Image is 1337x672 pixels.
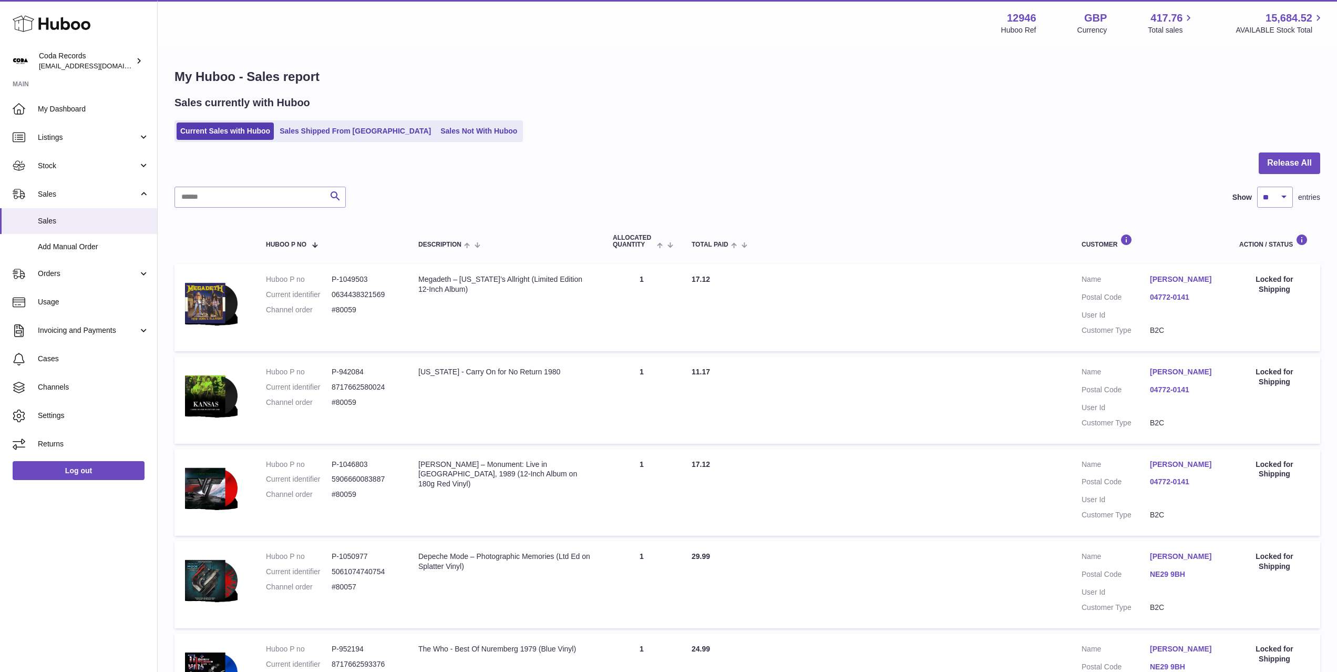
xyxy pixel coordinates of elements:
[1239,367,1310,387] div: Locked for Shipping
[38,439,149,449] span: Returns
[266,659,332,669] dt: Current identifier
[39,51,133,71] div: Coda Records
[418,644,592,654] div: The Who - Best Of Nuremberg 1979 (Blue Vinyl)
[1150,644,1218,654] a: [PERSON_NAME]
[276,123,435,140] a: Sales Shipped From [GEOGRAPHIC_DATA]
[1266,11,1312,25] span: 15,684.52
[1082,460,1150,472] dt: Name
[332,382,397,392] dd: 8717662580024
[38,242,149,252] span: Add Manual Order
[418,367,592,377] div: [US_STATE] - Carry On for No Return 1980
[332,460,397,470] dd: P-1046803
[38,297,149,307] span: Usage
[1150,460,1218,470] a: [PERSON_NAME]
[266,552,332,562] dt: Huboo P no
[174,96,310,110] h2: Sales currently with Huboo
[332,290,397,300] dd: 0634438321569
[613,235,654,248] span: ALLOCATED Quantity
[1150,292,1218,302] a: 04772-0141
[332,490,397,500] dd: #80059
[1150,603,1218,613] dd: B2C
[1082,418,1150,428] dt: Customer Type
[332,474,397,484] dd: 5906660083887
[266,382,332,392] dt: Current identifier
[38,104,149,114] span: My Dashboard
[332,582,397,592] dd: #80057
[266,305,332,315] dt: Channel order
[1082,587,1150,597] dt: User Id
[1148,25,1195,35] span: Total sales
[1150,552,1218,562] a: [PERSON_NAME]
[38,354,149,364] span: Cases
[185,367,238,424] img: 129461706806299.png
[332,567,397,577] dd: 5061074740754
[332,274,397,284] dd: P-1049503
[1082,403,1150,413] dt: User Id
[1082,325,1150,335] dt: Customer Type
[1082,603,1150,613] dt: Customer Type
[602,264,681,351] td: 1
[602,541,681,628] td: 1
[692,275,710,283] span: 17.12
[266,490,332,500] dt: Channel order
[418,274,592,294] div: Megadeth – [US_STATE]’s Allright (Limited Edition 12-Inch Album)
[1239,644,1310,664] div: Locked for Shipping
[38,382,149,392] span: Channels
[266,644,332,654] dt: Huboo P no
[1150,662,1218,672] a: NE29 9BH
[332,398,397,408] dd: #80059
[692,241,728,248] span: Total paid
[1082,477,1150,490] dt: Postal Code
[38,161,138,171] span: Stock
[38,325,138,335] span: Invoicing and Payments
[185,274,238,331] img: 1751274709.png
[602,357,681,444] td: 1
[332,367,397,377] dd: P-942084
[332,659,397,669] dd: 8717662593376
[1150,11,1182,25] span: 417.76
[1082,292,1150,305] dt: Postal Code
[266,474,332,484] dt: Current identifier
[177,123,274,140] a: Current Sales with Huboo
[185,460,238,516] img: 1748954049.png
[437,123,521,140] a: Sales Not With Huboo
[38,216,149,226] span: Sales
[266,567,332,577] dt: Current identifier
[266,274,332,284] dt: Huboo P no
[1082,234,1218,248] div: Customer
[1082,510,1150,520] dt: Customer Type
[266,241,306,248] span: Huboo P no
[266,398,332,408] dt: Channel order
[1150,367,1218,377] a: [PERSON_NAME]
[38,189,138,199] span: Sales
[1150,418,1218,428] dd: B2C
[1239,460,1310,480] div: Locked for Shipping
[1150,569,1218,579] a: NE29 9BH
[1236,25,1324,35] span: AVAILABLE Stock Total
[1298,192,1320,202] span: entries
[38,269,138,279] span: Orders
[1082,569,1150,582] dt: Postal Code
[1082,644,1150,657] dt: Name
[602,449,681,536] td: 1
[1082,274,1150,287] dt: Name
[1150,510,1218,520] dd: B2C
[1001,25,1036,35] div: Huboo Ref
[1150,274,1218,284] a: [PERSON_NAME]
[332,644,397,654] dd: P-952194
[1082,385,1150,398] dt: Postal Code
[418,460,592,490] div: [PERSON_NAME] – Monument: Live in [GEOGRAPHIC_DATA], 1989 (12-Inch Album on 180g Red Vinyl)
[266,290,332,300] dt: Current identifier
[1082,310,1150,320] dt: User Id
[1077,25,1107,35] div: Currency
[1232,192,1252,202] label: Show
[1236,11,1324,35] a: 15,684.52 AVAILABLE Stock Total
[39,62,155,70] span: [EMAIL_ADDRESS][DOMAIN_NAME]
[1150,477,1218,487] a: 04772-0141
[174,68,1320,85] h1: My Huboo - Sales report
[266,582,332,592] dt: Channel order
[418,241,461,248] span: Description
[1007,11,1036,25] strong: 12946
[38,411,149,421] span: Settings
[13,53,28,69] img: haz@pcatmedia.com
